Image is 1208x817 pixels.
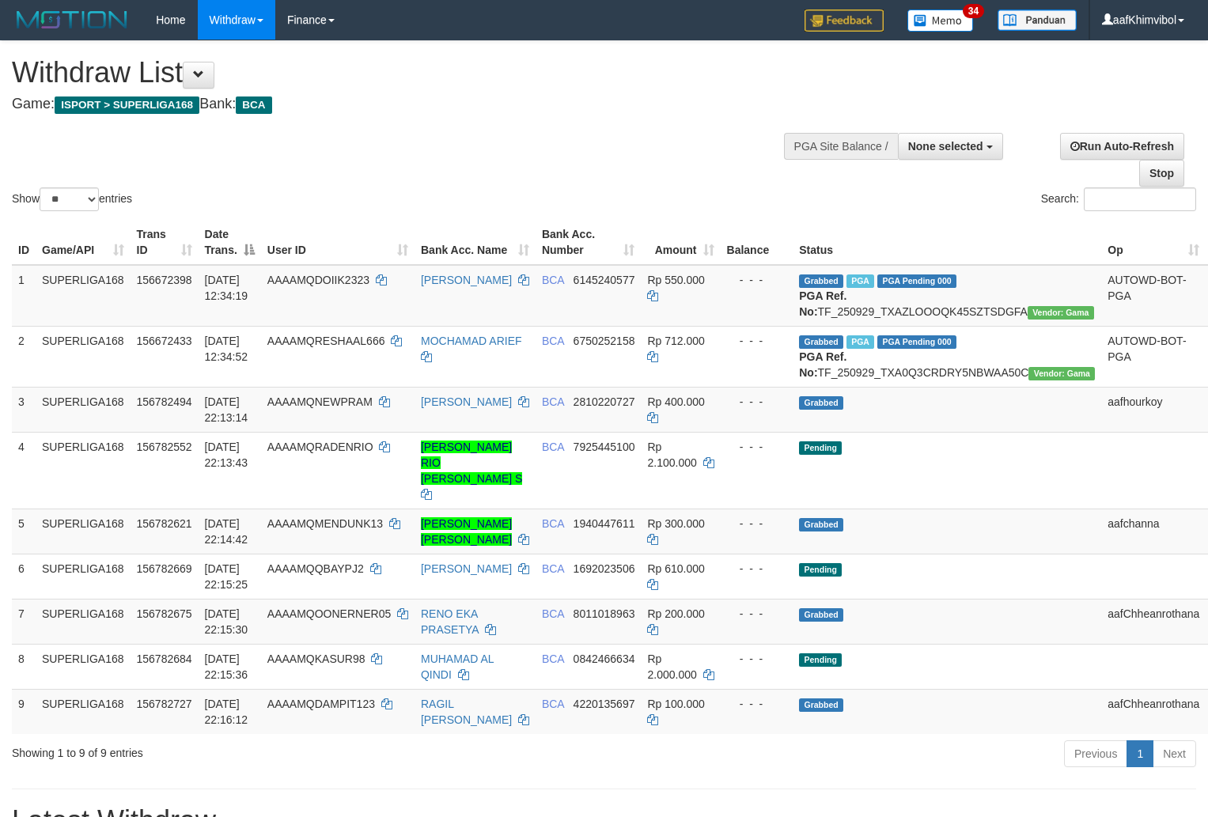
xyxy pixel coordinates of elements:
span: [DATE] 22:13:43 [205,441,248,469]
span: Copy 6145240577 to clipboard [574,274,635,286]
td: SUPERLIGA168 [36,326,131,387]
th: Bank Acc. Name: activate to sort column ascending [415,220,536,265]
span: BCA [542,607,564,620]
span: None selected [908,140,983,153]
a: Stop [1139,160,1184,187]
td: 3 [12,387,36,432]
span: Copy 8011018963 to clipboard [574,607,635,620]
a: [PERSON_NAME] [421,562,512,575]
img: panduan.png [998,9,1077,31]
span: AAAAMQNEWPRAM [267,395,373,408]
td: 6 [12,554,36,599]
td: 4 [12,432,36,509]
span: BCA [542,335,564,347]
div: - - - [727,651,787,667]
span: Copy 0842466634 to clipboard [574,652,635,665]
a: Run Auto-Refresh [1060,133,1184,160]
span: Copy 1692023506 to clipboard [574,562,635,575]
img: MOTION_logo.png [12,8,132,32]
a: RENO EKA PRASETYA [421,607,479,636]
span: ISPORT > SUPERLIGA168 [55,96,199,114]
th: User ID: activate to sort column ascending [261,220,415,265]
td: 7 [12,599,36,644]
img: Button%20Memo.svg [907,9,974,32]
span: Grabbed [799,518,843,531]
span: AAAAMQKASUR98 [267,652,365,665]
span: BCA [236,96,271,114]
label: Show entries [12,187,132,211]
th: Bank Acc. Number: activate to sort column ascending [536,220,642,265]
span: Grabbed [799,274,843,288]
a: RAGIL [PERSON_NAME] [421,698,512,726]
span: Copy 2810220727 to clipboard [574,395,635,408]
select: Showentries [40,187,99,211]
span: AAAAMQOONERNER05 [267,607,391,620]
span: Grabbed [799,698,843,712]
div: - - - [727,696,787,712]
td: AUTOWD-BOT-PGA [1101,265,1206,327]
span: Marked by aafsoycanthlai [846,335,874,349]
span: AAAAMQMENDUNK13 [267,517,383,530]
span: Copy 6750252158 to clipboard [574,335,635,347]
td: TF_250929_TXAZLOOOQK45SZTSDGFA [793,265,1101,327]
span: Vendor URL: https://trx31.1velocity.biz [1028,306,1094,320]
td: 1 [12,265,36,327]
b: PGA Ref. No: [799,350,846,379]
span: Vendor URL: https://trx31.1velocity.biz [1028,367,1095,380]
span: 156782675 [137,607,192,620]
span: BCA [542,274,564,286]
span: AAAAMQQBAYPJ2 [267,562,364,575]
td: SUPERLIGA168 [36,689,131,734]
span: PGA Pending [877,335,956,349]
span: Rp 2.100.000 [647,441,696,469]
span: [DATE] 12:34:52 [205,335,248,363]
td: aafhourkoy [1101,387,1206,432]
td: SUPERLIGA168 [36,265,131,327]
td: SUPERLIGA168 [36,599,131,644]
span: BCA [542,698,564,710]
img: Feedback.jpg [805,9,884,32]
span: PGA Pending [877,274,956,288]
span: AAAAMQDAMPIT123 [267,698,375,710]
span: [DATE] 22:15:36 [205,652,248,681]
td: SUPERLIGA168 [36,509,131,554]
span: AAAAMQRADENRIO [267,441,373,453]
span: BCA [542,517,564,530]
span: [DATE] 22:14:42 [205,517,248,546]
span: 156782494 [137,395,192,408]
span: BCA [542,395,564,408]
span: 34 [963,4,984,18]
span: 156782727 [137,698,192,710]
div: - - - [727,606,787,622]
span: Rp 550.000 [647,274,704,286]
div: - - - [727,439,787,455]
span: AAAAMQRESHAAL666 [267,335,385,347]
span: Rp 300.000 [647,517,704,530]
span: AAAAMQDOIIK2323 [267,274,369,286]
span: 156782669 [137,562,192,575]
span: Pending [799,441,842,455]
span: [DATE] 22:15:25 [205,562,248,591]
td: aafChheanrothana [1101,599,1206,644]
th: Amount: activate to sort column ascending [641,220,720,265]
a: Previous [1064,740,1127,767]
span: Copy 1940447611 to clipboard [574,517,635,530]
span: Rp 400.000 [647,395,704,408]
th: Date Trans.: activate to sort column descending [199,220,261,265]
th: Status [793,220,1101,265]
span: Grabbed [799,608,843,622]
span: Grabbed [799,335,843,349]
th: Op: activate to sort column ascending [1101,220,1206,265]
a: MUHAMAD AL QINDI [421,652,494,681]
div: - - - [727,561,787,577]
div: - - - [727,333,787,349]
span: Rp 2.000.000 [647,652,696,681]
div: PGA Site Balance / [784,133,898,160]
span: Copy 7925445100 to clipboard [574,441,635,453]
div: - - - [727,272,787,288]
td: SUPERLIGA168 [36,387,131,432]
td: SUPERLIGA168 [36,554,131,599]
div: Showing 1 to 9 of 9 entries [12,739,491,761]
span: Rp 100.000 [647,698,704,710]
h1: Withdraw List [12,57,790,89]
